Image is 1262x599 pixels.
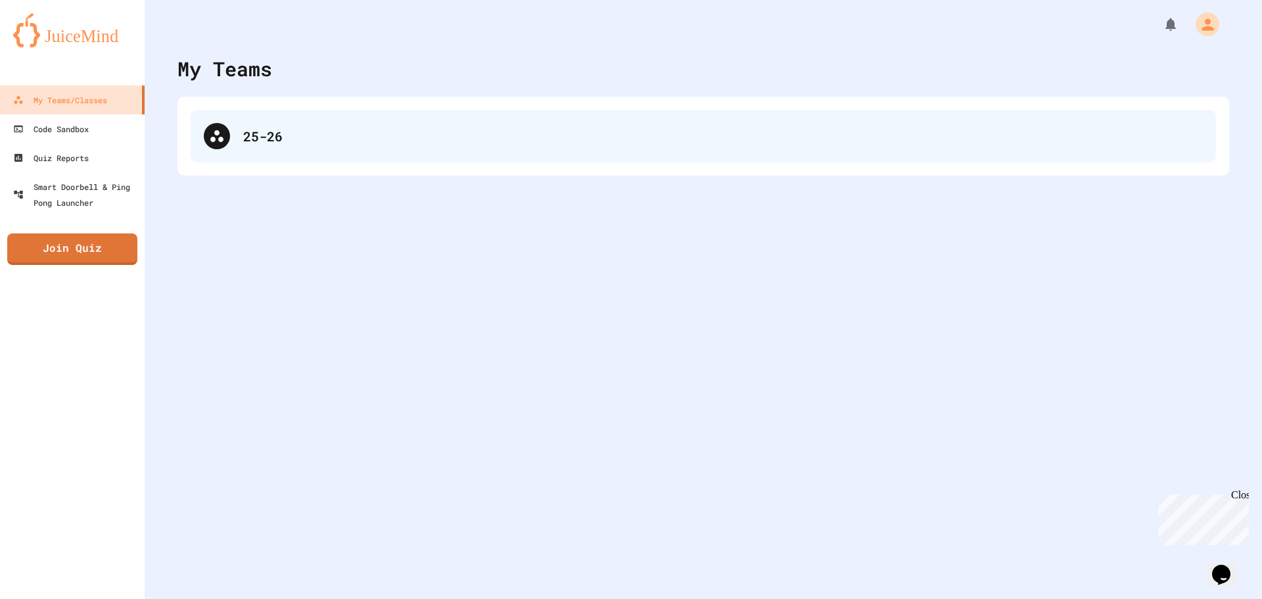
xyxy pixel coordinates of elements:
div: 25-26 [191,110,1216,162]
div: 25-26 [243,126,1203,146]
iframe: chat widget [1153,489,1249,545]
div: Quiz Reports [13,150,89,166]
div: My Notifications [1138,13,1182,36]
div: My Teams [177,54,272,84]
div: My Account [1182,9,1223,39]
div: Chat with us now!Close [5,5,91,84]
iframe: chat widget [1207,546,1249,586]
a: Join Quiz [7,233,137,265]
img: logo-orange.svg [13,13,131,47]
div: Code Sandbox [13,121,89,137]
div: My Teams/Classes [13,92,107,108]
div: Smart Doorbell & Ping Pong Launcher [13,179,139,210]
